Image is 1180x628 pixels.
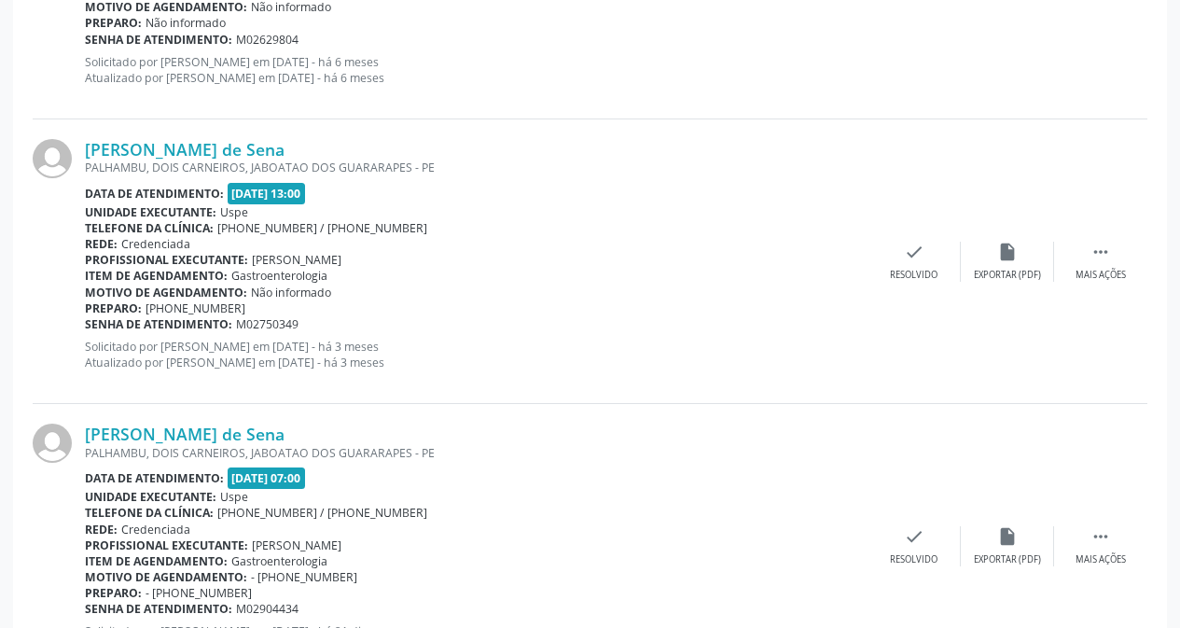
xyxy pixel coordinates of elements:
p: Solicitado por [PERSON_NAME] em [DATE] - há 6 meses Atualizado por [PERSON_NAME] em [DATE] - há 6... [85,54,868,86]
b: Motivo de agendamento: [85,285,247,300]
span: Não informado [146,15,226,31]
span: M02904434 [236,601,298,617]
b: Senha de atendimento: [85,601,232,617]
b: Telefone da clínica: [85,505,214,521]
div: Mais ações [1076,553,1126,566]
img: img [33,424,72,463]
span: [PHONE_NUMBER] / [PHONE_NUMBER] [217,505,427,521]
b: Rede: [85,236,118,252]
span: Gastroenterologia [231,553,327,569]
p: Solicitado por [PERSON_NAME] em [DATE] - há 3 meses Atualizado por [PERSON_NAME] em [DATE] - há 3... [85,339,868,370]
span: [PERSON_NAME] [252,537,341,553]
div: Exportar (PDF) [974,553,1041,566]
b: Preparo: [85,585,142,601]
a: [PERSON_NAME] de Sena [85,424,285,444]
span: Não informado [251,285,331,300]
span: Gastroenterologia [231,268,327,284]
span: Credenciada [121,236,190,252]
span: Credenciada [121,522,190,537]
span: [PHONE_NUMBER] / [PHONE_NUMBER] [217,220,427,236]
i: insert_drive_file [997,242,1018,262]
b: Item de agendamento: [85,268,228,284]
div: Resolvido [890,553,937,566]
i: check [904,526,924,547]
a: [PERSON_NAME] de Sena [85,139,285,160]
span: M02750349 [236,316,298,332]
div: PALHAMBU, DOIS CARNEIROS, JABOATAO DOS GUARARAPES - PE [85,160,868,175]
b: Unidade executante: [85,204,216,220]
div: Exportar (PDF) [974,269,1041,282]
span: [PHONE_NUMBER] [146,300,245,316]
span: M02629804 [236,32,298,48]
i:  [1090,526,1111,547]
img: img [33,139,72,178]
i: insert_drive_file [997,526,1018,547]
span: - [PHONE_NUMBER] [146,585,252,601]
b: Senha de atendimento: [85,316,232,332]
b: Senha de atendimento: [85,32,232,48]
b: Unidade executante: [85,489,216,505]
b: Rede: [85,522,118,537]
b: Item de agendamento: [85,553,228,569]
i:  [1090,242,1111,262]
span: - [PHONE_NUMBER] [251,569,357,585]
i: check [904,242,924,262]
div: PALHAMBU, DOIS CARNEIROS, JABOATAO DOS GUARARAPES - PE [85,445,868,461]
div: Mais ações [1076,269,1126,282]
b: Preparo: [85,300,142,316]
b: Data de atendimento: [85,470,224,486]
b: Preparo: [85,15,142,31]
b: Telefone da clínica: [85,220,214,236]
b: Motivo de agendamento: [85,569,247,585]
span: Uspe [220,489,248,505]
span: [PERSON_NAME] [252,252,341,268]
span: [DATE] 07:00 [228,468,306,489]
div: Resolvido [890,269,937,282]
span: [DATE] 13:00 [228,183,306,204]
span: Uspe [220,204,248,220]
b: Data de atendimento: [85,186,224,202]
b: Profissional executante: [85,537,248,553]
b: Profissional executante: [85,252,248,268]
